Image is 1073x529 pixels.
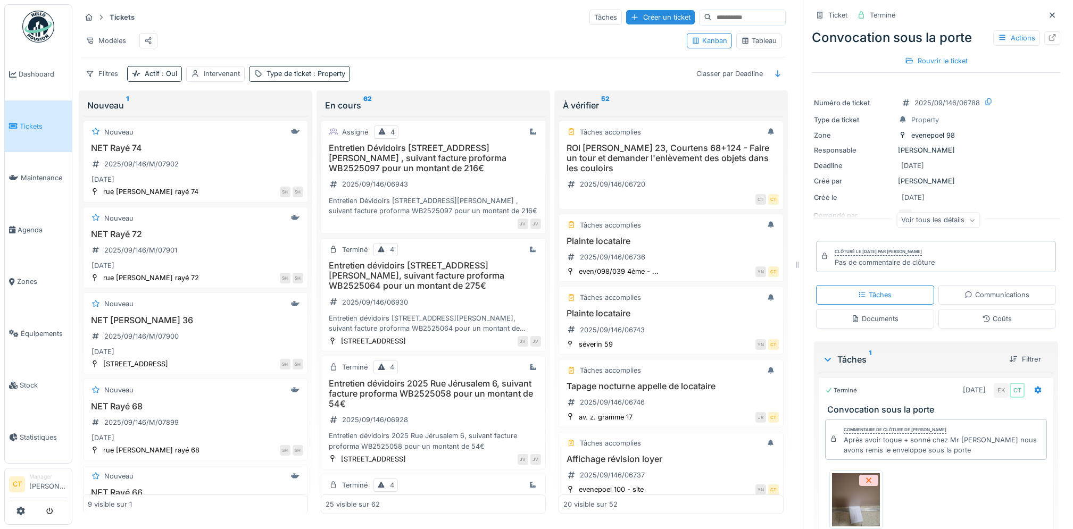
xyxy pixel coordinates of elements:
[293,273,303,283] div: SH
[755,484,766,495] div: YN
[755,339,766,350] div: YN
[835,257,935,267] div: Pas de commentaire de clôture
[580,397,645,407] div: 2025/09/146/06746
[104,471,134,481] div: Nouveau
[580,127,641,137] div: Tâches accomplies
[9,476,25,492] li: CT
[326,379,541,409] h3: Entretien dévidoirs 2025 Rue Jérusalem 6, suivant facture proforma WB2525058 pour un montant de 54€
[580,292,641,303] div: Tâches accomplies
[755,194,766,205] div: CT
[5,204,72,256] a: Agenda
[145,69,177,79] div: Actif
[963,385,986,395] div: [DATE]
[563,454,779,464] h3: Affichage révision loyer
[280,359,290,370] div: SH
[20,121,68,131] span: Tickets
[88,499,132,509] div: 9 visible sur 1
[5,48,72,100] a: Dashboard
[105,12,139,22] strong: Tickets
[293,359,303,370] div: SH
[814,192,894,203] div: Créé le
[104,385,134,395] div: Nouveau
[390,127,395,137] div: 4
[29,473,68,496] li: [PERSON_NAME]
[326,143,541,174] h3: Entretien Dévidoirs [STREET_ADDRESS][PERSON_NAME] , suivant facture proforma WB2525097 pour un mo...
[827,405,1049,415] h3: Convocation sous la porte
[341,454,406,464] div: [STREET_ADDRESS]
[88,401,303,412] h3: NET Rayé 68
[104,127,134,137] div: Nouveau
[390,245,394,255] div: 4
[103,273,199,283] div: rue [PERSON_NAME] rayé 72
[103,445,199,455] div: rue [PERSON_NAME] rayé 68
[563,308,779,318] h3: Plainte locataire
[20,432,68,442] span: Statistiques
[563,499,618,509] div: 20 visible sur 52
[901,54,972,68] div: Rouvrir le ticket
[5,152,72,204] a: Maintenance
[92,433,114,443] div: [DATE]
[844,435,1042,455] div: Après avoir toque + sonné chez Mr [PERSON_NAME] nous avons remis le enveloppe sous la porte
[293,445,303,456] div: SH
[580,438,641,448] div: Tâches accomplies
[982,314,1012,324] div: Coûts
[342,127,368,137] div: Assigné
[103,187,198,197] div: rue [PERSON_NAME] rayé 74
[563,143,779,174] h3: ROI [PERSON_NAME] 23, Courtens 68+124 - Faire un tour et demander l'enlèvement des objets dans le...
[768,484,779,495] div: CT
[5,359,72,412] a: Stock
[579,484,644,494] div: evenepoel 100 - site
[851,314,899,324] div: Documents
[267,69,345,79] div: Type de ticket
[103,359,168,369] div: [STREET_ADDRESS]
[814,176,1058,186] div: [PERSON_NAME]
[325,99,542,112] div: En cours
[5,100,72,153] a: Tickets
[580,325,645,335] div: 2025/09/146/06743
[326,499,380,509] div: 25 visible sur 62
[814,161,894,171] div: Deadline
[92,347,114,357] div: [DATE]
[579,339,613,349] div: séverin 59
[530,336,541,347] div: JV
[964,290,1029,300] div: Communications
[911,115,939,125] div: Property
[580,252,645,262] div: 2025/09/146/06736
[81,66,123,81] div: Filtres
[870,10,895,20] div: Terminé
[21,173,68,183] span: Maintenance
[104,417,179,427] div: 2025/09/146/M/07899
[768,412,779,423] div: CT
[204,69,240,79] div: Intervenant
[342,245,368,255] div: Terminé
[280,445,290,456] div: SH
[104,245,177,255] div: 2025/09/146/M/07901
[104,213,134,223] div: Nouveau
[518,454,528,465] div: JV
[822,353,1001,366] div: Tâches
[993,30,1040,46] div: Actions
[5,256,72,308] a: Zones
[768,339,779,350] div: CT
[518,336,528,347] div: JV
[994,383,1009,398] div: EK
[326,261,541,291] h3: Entretien dévidoirs [STREET_ADDRESS][PERSON_NAME], suivant facture proforma WB2525064 pour un mon...
[92,261,114,271] div: [DATE]
[160,70,177,78] span: : Oui
[326,313,541,333] div: Entretien dévidoirs [STREET_ADDRESS][PERSON_NAME], suivant facture proforma WB2525064 pour un mon...
[87,99,304,112] div: Nouveau
[835,248,922,256] div: Clôturé le [DATE] par [PERSON_NAME]
[814,115,894,125] div: Type de ticket
[901,161,924,171] div: [DATE]
[341,336,406,346] div: [STREET_ADDRESS]
[104,331,179,341] div: 2025/09/146/M/07900
[5,308,72,360] a: Équipements
[390,480,394,490] div: 4
[18,225,68,235] span: Agenda
[768,266,779,277] div: CT
[692,66,768,81] div: Classer par Deadline
[563,99,779,112] div: À vérifier
[580,220,641,230] div: Tâches accomplies
[5,412,72,464] a: Statistiques
[342,415,408,425] div: 2025/09/146/06928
